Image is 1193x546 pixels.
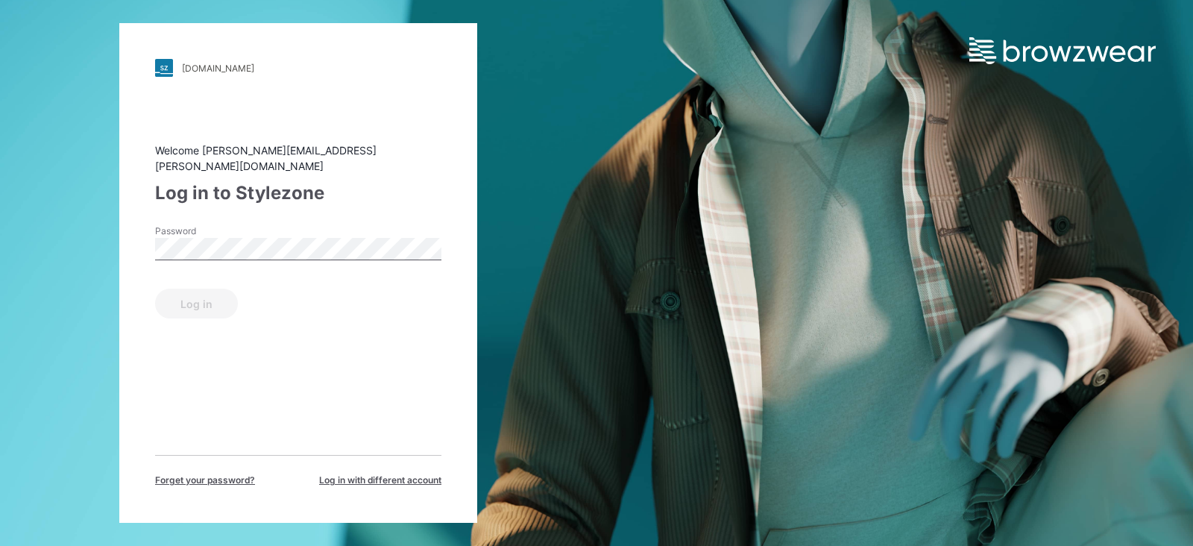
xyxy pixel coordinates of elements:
img: browzwear-logo.e42bd6dac1945053ebaf764b6aa21510.svg [969,37,1156,64]
div: [DOMAIN_NAME] [182,63,254,74]
img: stylezone-logo.562084cfcfab977791bfbf7441f1a819.svg [155,59,173,77]
div: Welcome [PERSON_NAME][EMAIL_ADDRESS][PERSON_NAME][DOMAIN_NAME] [155,142,441,174]
span: Forget your password? [155,474,255,487]
label: Password [155,225,259,238]
span: Log in with different account [319,474,441,487]
a: [DOMAIN_NAME] [155,59,441,77]
div: Log in to Stylezone [155,180,441,207]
